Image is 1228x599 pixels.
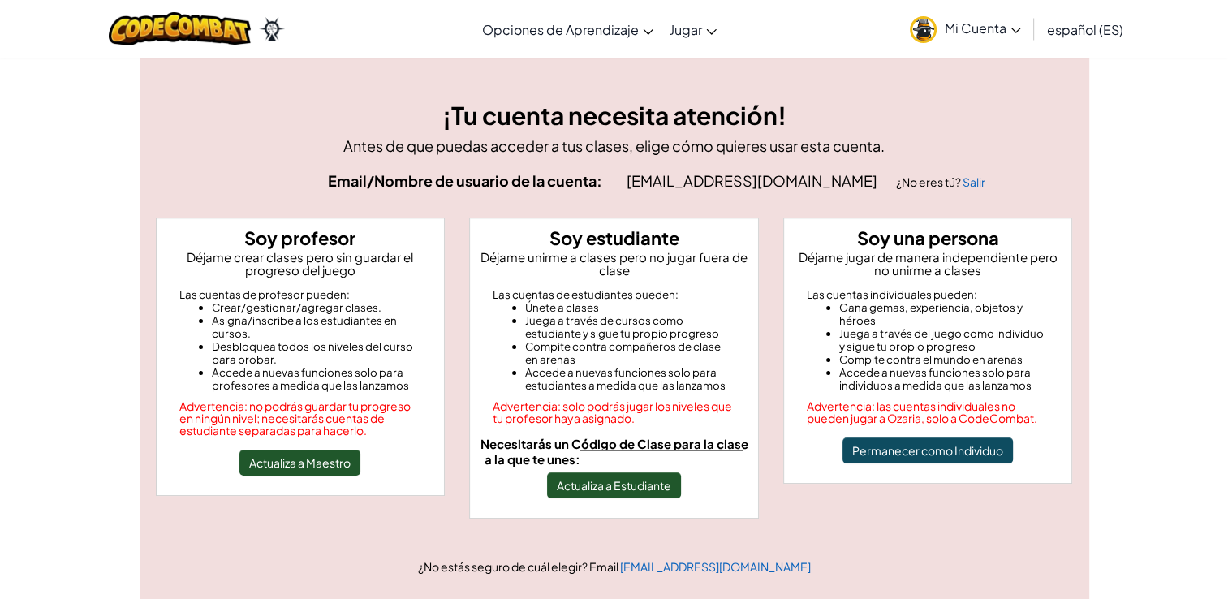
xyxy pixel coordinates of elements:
img: avatar [910,16,937,43]
a: español (ES) [1039,7,1131,51]
strong: Soy profesor [244,226,355,249]
a: Opciones de Aprendizaje [474,7,661,51]
button: Actualiza a Estudiante [547,472,681,498]
li: Compite contra compañeros de clase en arenas [525,340,735,366]
a: Salir [963,175,985,189]
p: Antes de que puedas acceder a tus clases, elige cómo quieres usar esta cuenta. [156,134,1073,157]
li: Asigna/inscribe a los estudiantes en cursos. [212,314,422,340]
span: [EMAIL_ADDRESS][DOMAIN_NAME] [627,171,880,190]
li: Accede a nuevas funciones solo para individuos a medida que las lanzamos [839,366,1049,392]
span: Opciones de Aprendizaje [482,21,639,38]
span: ¿No eres tú? [896,175,963,189]
div: Advertencia: las cuentas individuales no pueden jugar a Ozaria, solo a CodeCombat. [807,400,1049,424]
strong: Email/Nombre de usuario de la cuenta: [328,171,602,190]
input: Necesitarás un Código de Clase para la clase a la que te unes: [580,450,743,468]
strong: Soy una persona [857,226,999,249]
strong: Soy estudiante [549,226,679,249]
li: Crear/gestionar/agregar clases. [212,301,422,314]
li: Juega a través del juego como individuo y sigue tu propio progreso [839,327,1049,353]
img: Ozaria [259,17,285,41]
li: Desbloquea todos los niveles del curso para probar. [212,340,422,366]
div: Las cuentas de estudiantes pueden: [493,288,735,301]
li: Únete a clases [525,301,735,314]
img: CodeCombat logo [109,12,251,45]
div: Advertencia: solo podrás jugar los niveles que tu profesor haya asignado. [493,400,735,424]
span: ¿No estás seguro de cuál elegir? Email [418,559,620,574]
li: Juega a través de cursos como estudiante y sigue tu propio progreso [525,314,735,340]
button: Actualiza a Maestro [239,450,360,476]
span: Jugar [670,21,702,38]
li: Accede a nuevas funciones solo para profesores a medida que las lanzamos [212,366,422,392]
span: español (ES) [1047,21,1123,38]
a: Mi Cuenta [902,3,1029,54]
div: Advertencia: no podrás guardar tu progreso en ningún nivel; necesitarás cuentas de estudiante sep... [179,400,422,437]
li: Compite contra el mundo en arenas [839,353,1049,366]
p: Déjame crear clases pero sin guardar el progreso del juego [163,251,438,277]
span: Necesitarás un Código de Clase para la clase a la que te unes: [480,436,748,467]
li: Gana gemas, experiencia, objetos y héroes [839,301,1049,327]
a: [EMAIL_ADDRESS][DOMAIN_NAME] [620,559,811,574]
a: Jugar [661,7,725,51]
h3: ¡Tu cuenta necesita atención! [156,97,1073,134]
li: Accede a nuevas funciones solo para estudiantes a medida que las lanzamos [525,366,735,392]
div: Las cuentas de profesor pueden: [179,288,422,301]
span: Mi Cuenta [945,19,1021,37]
div: Las cuentas individuales pueden: [807,288,1049,301]
p: Déjame jugar de manera independiente pero no unirme a clases [791,251,1066,277]
p: Déjame unirme a clases pero no jugar fuera de clase [476,251,752,277]
button: Permanecer como Individuo [842,437,1013,463]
